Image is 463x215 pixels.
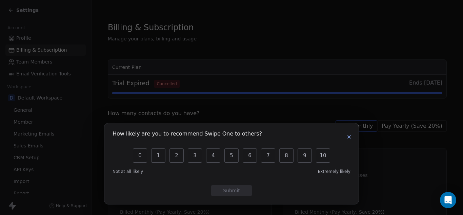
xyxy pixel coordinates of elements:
button: 6 [243,148,257,163]
h1: How likely are you to recommend Swipe One to others? [113,131,262,138]
span: Extremely likely [318,169,350,174]
button: 2 [169,148,184,163]
button: Submit [211,185,252,196]
button: 1 [151,148,165,163]
button: 4 [206,148,220,163]
button: 8 [279,148,294,163]
button: 5 [224,148,239,163]
button: 0 [133,148,147,163]
span: Not at all likely [113,169,143,174]
button: 9 [298,148,312,163]
button: 3 [188,148,202,163]
button: 10 [316,148,330,163]
button: 7 [261,148,275,163]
